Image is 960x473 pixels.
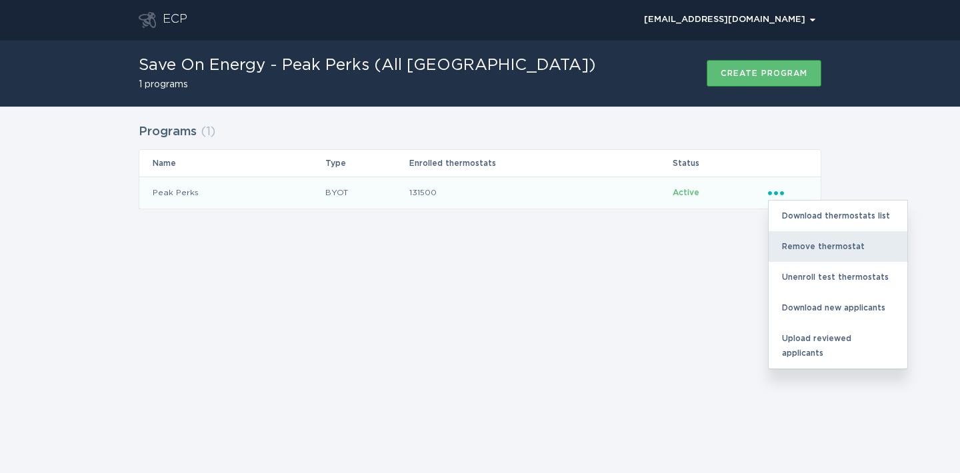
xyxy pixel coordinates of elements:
[769,262,907,292] div: Unenroll test thermostats
[201,126,215,138] span: ( 1 )
[672,150,767,177] th: Status
[769,292,907,323] div: Download new applicants
[409,150,672,177] th: Enrolled thermostats
[139,57,596,73] h1: Save On Energy - Peak Perks (All [GEOGRAPHIC_DATA])
[139,80,596,89] h2: 1 programs
[707,60,821,87] button: Create program
[139,150,325,177] th: Name
[139,177,325,209] td: Peak Perks
[139,150,821,177] tr: Table Headers
[638,10,821,30] button: Open user account details
[769,231,907,262] div: Remove thermostat
[769,201,907,231] div: Download thermostats list
[769,323,907,368] div: Upload reviewed applicants
[409,177,672,209] td: 131500
[638,10,821,30] div: Popover menu
[673,189,699,197] span: Active
[139,120,197,144] h2: Programs
[325,177,409,209] td: BYOT
[721,69,807,77] div: Create program
[644,16,815,24] div: [EMAIL_ADDRESS][DOMAIN_NAME]
[139,177,821,209] tr: 17f24b97e58a414881f77a8ad59767bc
[163,12,187,28] div: ECP
[325,150,409,177] th: Type
[139,12,156,28] button: Go to dashboard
